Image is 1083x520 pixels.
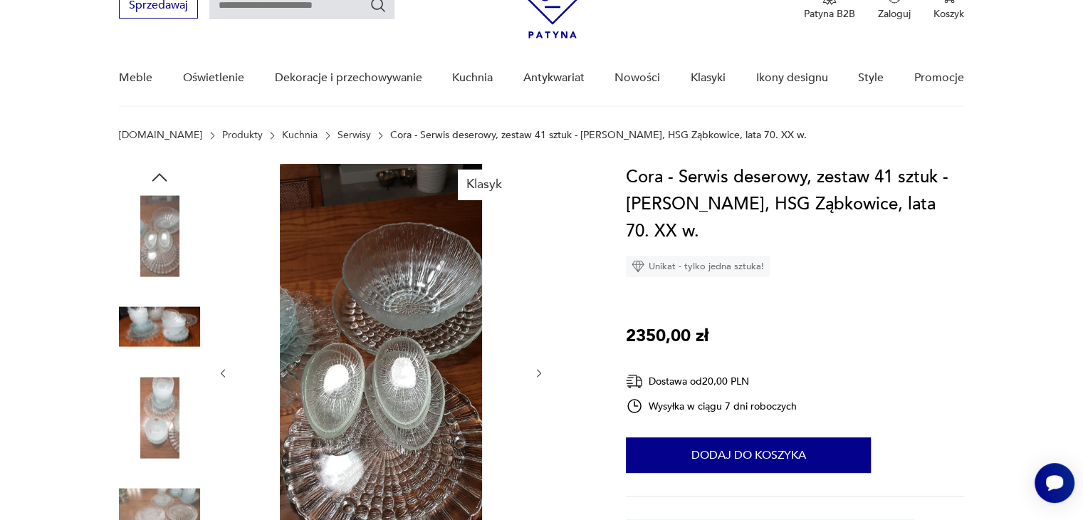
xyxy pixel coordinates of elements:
a: Promocje [914,51,964,105]
p: 2350,00 zł [626,323,708,350]
p: Zaloguj [878,7,911,21]
a: Dekoracje i przechowywanie [274,51,422,105]
div: Unikat - tylko jedna sztuka! [626,256,770,277]
p: Patyna B2B [804,7,855,21]
a: Style [858,51,884,105]
a: Ikony designu [755,51,827,105]
div: Klasyk [458,170,511,199]
a: [DOMAIN_NAME] [119,130,202,141]
img: Ikona dostawy [626,373,643,390]
a: Sprzedawaj [119,1,198,11]
a: Serwisy [338,130,371,141]
img: Zdjęcie produktu Cora - Serwis deserowy, zestaw 41 sztuk - E. Trzewik-Drost, HSG Ząbkowice, lata ... [119,195,200,276]
div: Wysyłka w ciągu 7 dni roboczych [626,397,797,415]
img: Ikona diamentu [632,260,644,273]
div: Dostawa od 20,00 PLN [626,373,797,390]
a: Oświetlenie [183,51,244,105]
h1: Cora - Serwis deserowy, zestaw 41 sztuk - [PERSON_NAME], HSG Ząbkowice, lata 70. XX w. [626,164,964,245]
a: Meble [119,51,152,105]
a: Kuchnia [452,51,493,105]
a: Antykwariat [523,51,585,105]
a: Nowości [614,51,660,105]
button: Dodaj do koszyka [626,437,871,473]
a: Produkty [222,130,263,141]
img: Zdjęcie produktu Cora - Serwis deserowy, zestaw 41 sztuk - E. Trzewik-Drost, HSG Ząbkowice, lata ... [119,286,200,368]
p: Koszyk [933,7,964,21]
img: Zdjęcie produktu Cora - Serwis deserowy, zestaw 41 sztuk - E. Trzewik-Drost, HSG Ząbkowice, lata ... [119,377,200,458]
a: Klasyki [691,51,726,105]
iframe: Smartsupp widget button [1035,463,1074,503]
a: Kuchnia [282,130,318,141]
p: Cora - Serwis deserowy, zestaw 41 sztuk - [PERSON_NAME], HSG Ząbkowice, lata 70. XX w. [390,130,807,141]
